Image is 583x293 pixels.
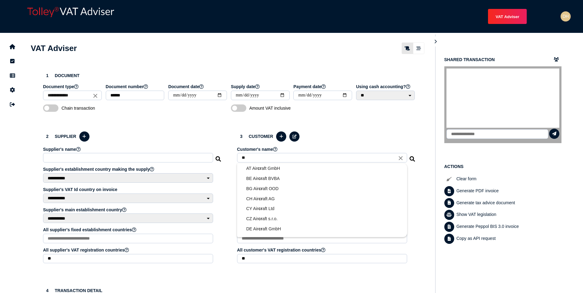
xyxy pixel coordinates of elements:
i: Close [397,155,404,162]
a: DK Air aft ApS [242,236,402,242]
b: cr [259,196,263,201]
a: DE Air aft GmbH [242,225,402,232]
a: BG Air aft OOD [242,185,402,192]
a: CH Air aft AG [242,195,402,202]
b: cr [258,216,262,221]
b: cr [259,186,263,191]
a: CZ Air aft s.r.o. [242,215,402,222]
a: CY Air aft Ltd [242,205,402,212]
b: cr [258,236,262,241]
b: cr [258,206,262,211]
b: cr [258,226,262,231]
a: AT Air aft GmbH [242,165,402,172]
a: BE Air aft BVBA [242,175,402,182]
b: cr [258,176,262,181]
b: cr [258,166,262,171]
